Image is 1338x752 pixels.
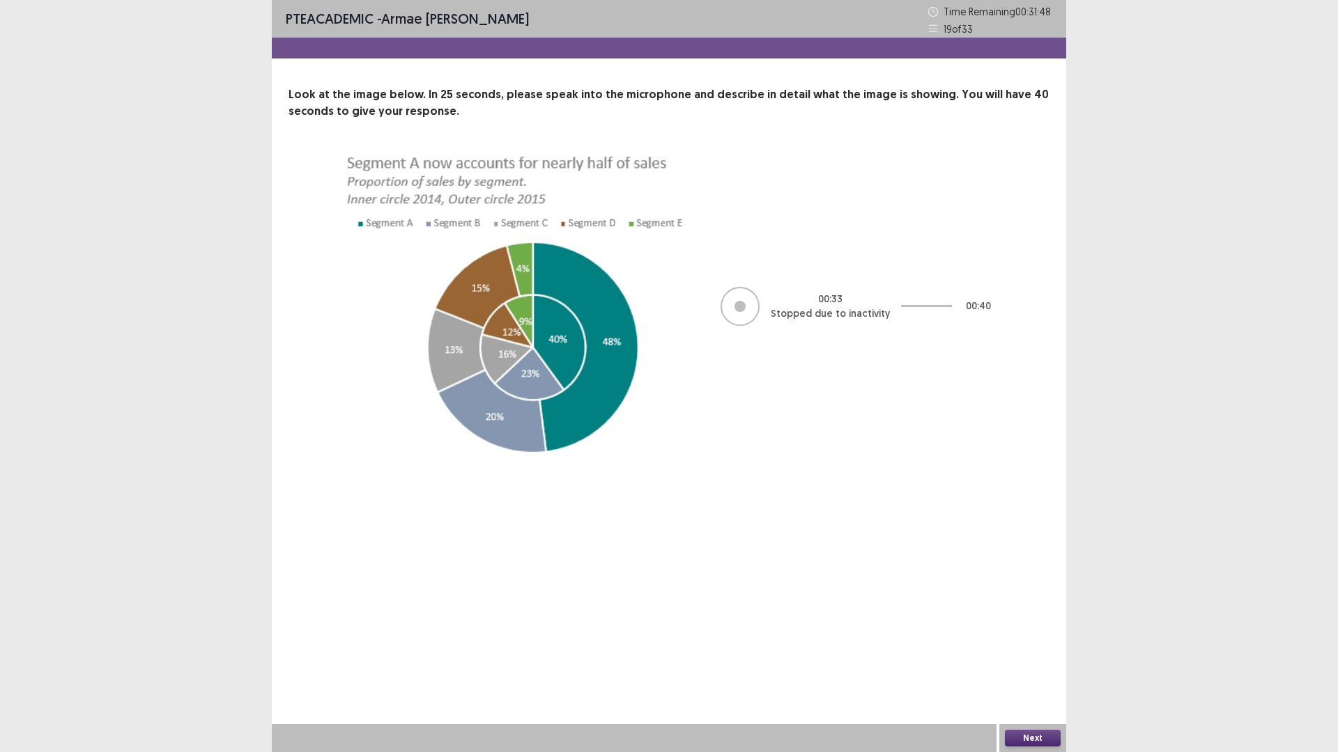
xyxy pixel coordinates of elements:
p: Time Remaining 00 : 31 : 48 [944,4,1052,19]
span: PTE academic [286,10,374,27]
p: Stopped due to inactivity [771,306,890,321]
p: 00 : 40 [966,299,991,313]
img: image-description [344,153,693,459]
p: 19 of 33 [944,22,973,36]
p: Look at the image below. In 25 seconds, please speak into the microphone and describe in detail w... [289,86,1049,120]
p: - Armae [PERSON_NAME] [286,8,529,29]
button: Next [1005,730,1061,746]
p: 00 : 33 [818,292,843,306]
